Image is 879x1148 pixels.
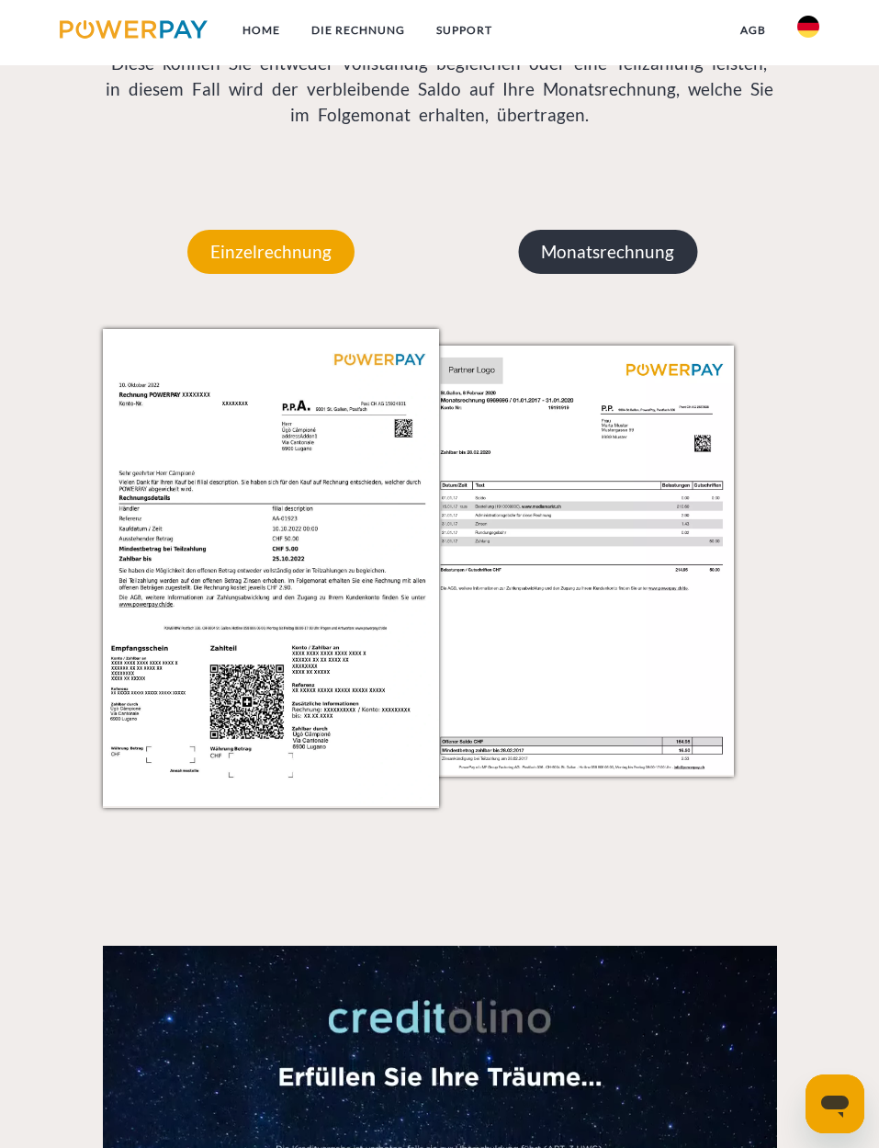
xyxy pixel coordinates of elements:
p: Monatsrechnung [518,230,697,274]
iframe: Schaltfläche zum Öffnen des Messaging-Fensters [806,1074,864,1133]
p: Diese können Sie entweder vollständig begleichen oder eine Teilzahlung leisten, in diesem Fall wi... [103,51,777,129]
a: DIE RECHNUNG [296,14,421,47]
a: Home [227,14,296,47]
p: Einzelrechnung [187,230,355,274]
img: de [797,16,819,38]
img: logo-powerpay.svg [60,20,208,39]
a: agb [725,14,782,47]
a: SUPPORT [421,14,508,47]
